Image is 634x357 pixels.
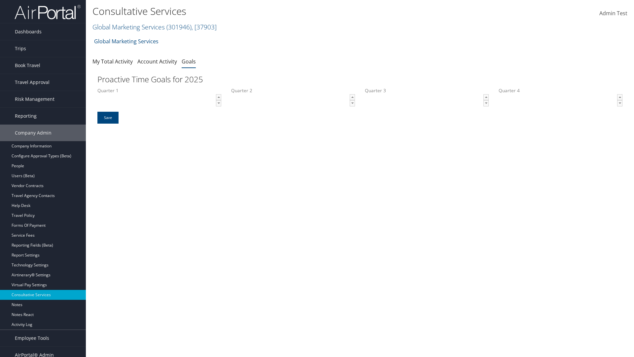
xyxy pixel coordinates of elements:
label: Quarter 2 [231,87,355,111]
label: Quarter 1 [97,87,221,111]
h2: Proactive Time Goals for 2025 [97,74,622,85]
span: ▲ [216,95,222,100]
span: Travel Approval [15,74,50,91]
span: , [ 37903 ] [192,22,217,31]
a: Global Marketing Services [94,35,158,48]
label: Quarter 3 [365,87,489,111]
a: ▼ [216,100,221,106]
a: ▼ [483,100,489,106]
a: Global Marketing Services [92,22,217,31]
a: ▼ [350,100,355,106]
span: Admin Test [599,10,627,17]
span: Dashboards [15,23,42,40]
h1: Consultative Services [92,4,449,18]
label: Quarter 4 [499,87,622,111]
a: Admin Test [599,3,627,24]
span: Risk Management [15,91,54,107]
a: ▲ [617,94,622,100]
a: ▼ [617,100,622,106]
span: ▼ [216,100,222,106]
span: Reporting [15,108,37,124]
a: Goals [182,58,196,65]
a: Account Activity [137,58,177,65]
input: Save [97,112,119,124]
a: ▲ [483,94,489,100]
span: Trips [15,40,26,57]
a: ▲ [216,94,221,100]
img: airportal-logo.png [15,4,81,20]
span: Company Admin [15,125,52,141]
span: ▲ [617,95,623,100]
a: ▲ [350,94,355,100]
a: My Total Activity [92,58,133,65]
span: ▼ [617,100,623,106]
span: ( 301946 ) [166,22,192,31]
span: Employee Tools [15,330,49,346]
span: Book Travel [15,57,40,74]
